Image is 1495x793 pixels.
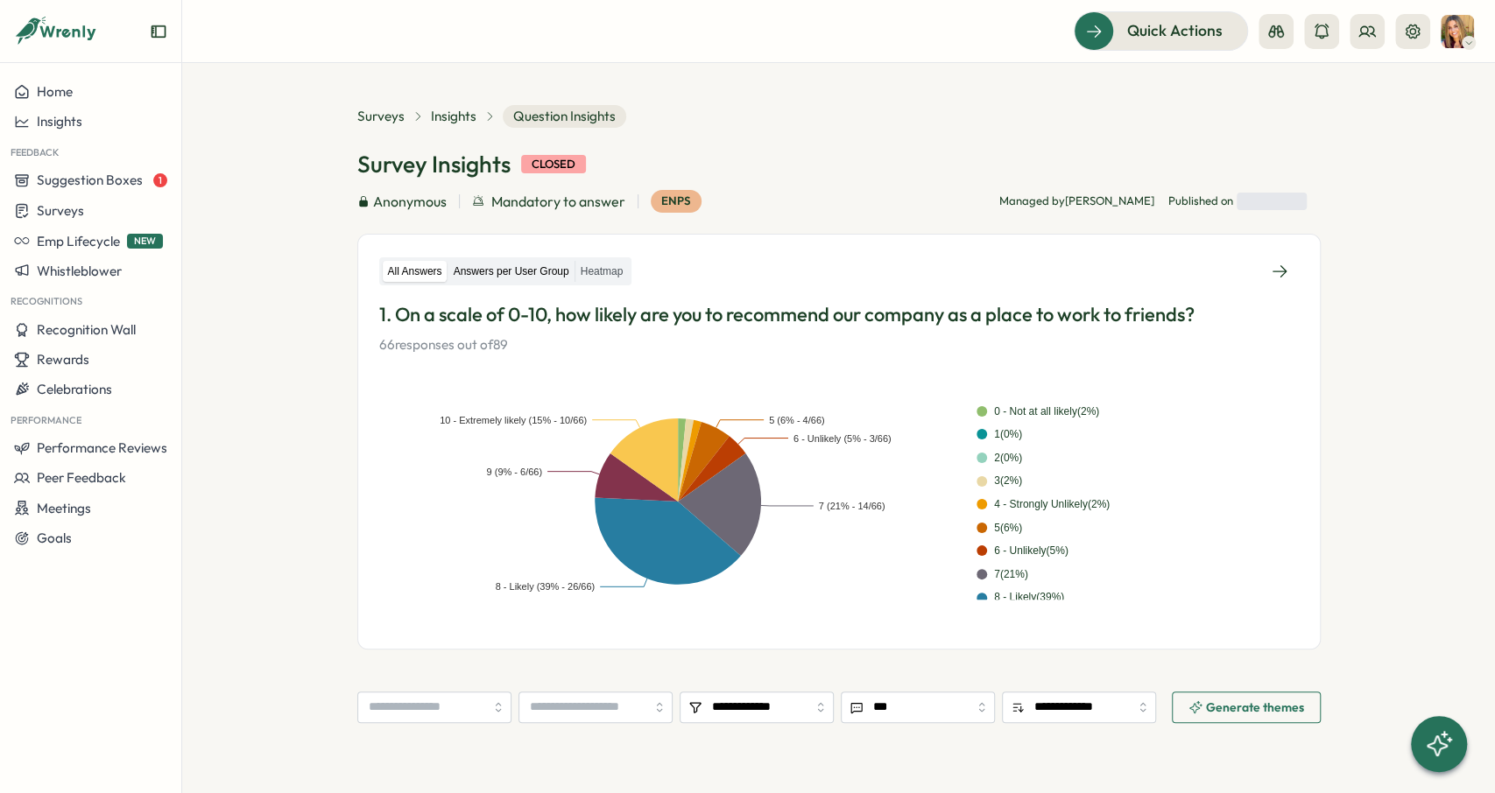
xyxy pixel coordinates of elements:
span: [PERSON_NAME] [1065,193,1154,207]
img: Tarin O'Neill [1441,15,1474,48]
button: Generate themes [1172,691,1321,723]
div: 1 ( 0 %) [994,426,1022,443]
text: 5 (6% - 4/66) [769,414,825,425]
span: Surveys [37,202,84,219]
text: 6 - Unlikely (5% - 3/66) [793,432,892,443]
div: closed [521,155,586,174]
label: Answers per User Group [448,261,575,283]
div: 2 ( 0 %) [994,450,1022,467]
span: Peer Feedback [37,469,126,486]
span: Recognition Wall [37,321,136,338]
div: 5 ( 6 %) [994,520,1022,537]
span: Question Insights [503,105,626,128]
span: Whistleblower [37,263,122,279]
span: Celebrations [37,381,112,397]
text: 9 (9% - 6/66) [486,466,542,476]
p: 1. On a scale of 0-10, how likely are you to recommend our company as a place to work to friends? [379,301,1299,328]
label: Heatmap [575,261,629,283]
p: Managed by [999,193,1154,209]
span: Generate themes [1206,701,1304,713]
text: 7 (21% - 14/66) [819,501,885,511]
div: Published on [1168,193,1307,210]
a: Insights [431,107,476,126]
h1: Survey Insights [357,149,511,179]
span: Suggestion Boxes [37,172,143,188]
span: Performance Reviews [37,439,167,456]
button: Expand sidebar [150,23,167,40]
span: Emp Lifecycle [37,233,120,249]
span: Home [37,83,73,100]
span: Insights [37,113,82,130]
a: Surveys [357,107,405,126]
div: 0 - Not at all likely ( 2 %) [994,404,1099,420]
p: 66 responses out of 89 [379,335,1299,354]
span: Mandatory to answer [491,191,625,213]
div: 4 - Strongly Unlikely ( 2 %) [994,496,1110,513]
div: 6 - Unlikely ( 5 %) [994,543,1068,559]
span: Anonymous [373,191,447,213]
text: 8 - Likely (39% - 26/66) [495,581,595,592]
text: 10 - Extremely likely (15% - 10/66) [440,414,587,425]
label: All Answers [383,261,448,283]
div: 8 - Likely ( 39 %) [994,589,1064,606]
span: NEW [127,234,163,249]
div: 3 ( 2 %) [994,473,1022,489]
span: Meetings [37,500,91,516]
span: Goals [37,530,72,546]
div: 7 ( 21 %) [994,566,1028,583]
div: eNPS [651,190,702,213]
span: Rewards [37,351,89,368]
button: Quick Actions [1074,11,1248,50]
span: Quick Actions [1127,19,1223,42]
span: 1 [153,173,167,187]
